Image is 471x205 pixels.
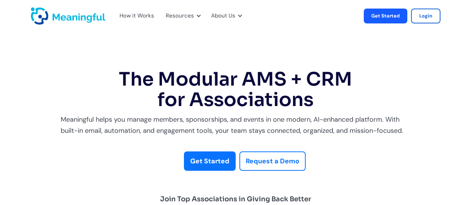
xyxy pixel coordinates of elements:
div: Resources [161,4,203,28]
div: How it Works [115,4,157,28]
strong: Request a Demo [246,157,299,166]
strong: Get Started [190,157,229,166]
h1: The Modular AMS + CRM for Associations [61,69,411,110]
div: Join Top Associations in Giving Back Better [160,193,311,205]
a: How it Works [120,11,149,21]
div: How it Works [120,11,154,21]
div: Meaningful helps you manage members, sponsorships, and events in one modern, AI-enhanced platform... [61,114,411,137]
a: Request a Demo [239,151,306,171]
div: About Us [211,11,235,21]
a: home [31,7,50,25]
div: Resources [166,11,194,21]
div: About Us [207,4,244,28]
a: Get Started [184,151,236,171]
a: Get Started [364,9,407,23]
a: Login [411,9,440,23]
